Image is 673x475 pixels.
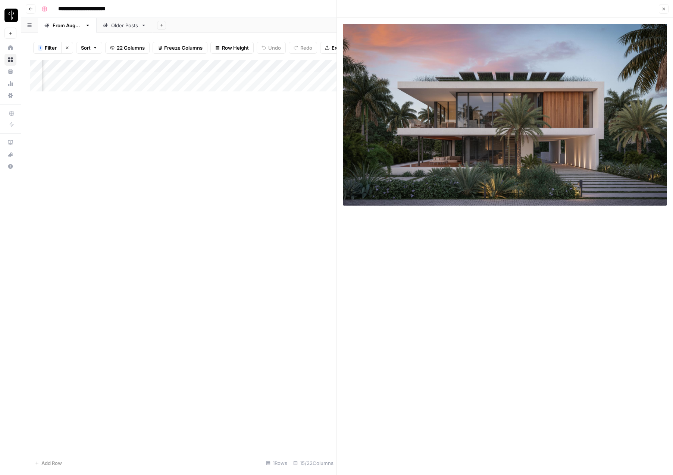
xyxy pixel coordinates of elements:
span: Row Height [222,44,249,51]
span: Redo [300,44,312,51]
div: From [DATE] [53,22,82,29]
a: Your Data [4,66,16,78]
button: Workspace: LP Production Workloads [4,6,16,25]
button: Redo [289,42,317,54]
button: Add Row [30,457,66,469]
span: Sort [81,44,91,51]
button: 1Filter [33,42,61,54]
a: AirOps Academy [4,137,16,149]
a: Settings [4,90,16,101]
span: 1 [39,45,41,51]
a: Home [4,42,16,54]
div: 1 [38,45,43,51]
div: Older Posts [111,22,138,29]
button: Export CSV [320,42,363,54]
span: 22 Columns [117,44,145,51]
div: 1 Rows [263,457,290,469]
a: Older Posts [97,18,153,33]
div: What's new? [5,149,16,160]
span: Undo [268,44,281,51]
a: From [DATE] [38,18,97,33]
button: Undo [257,42,286,54]
button: Row Height [210,42,254,54]
span: Freeze Columns [164,44,203,51]
span: Export CSV [332,44,358,51]
button: Sort [76,42,102,54]
div: 15/22 Columns [290,457,336,469]
a: Browse [4,54,16,66]
button: Help + Support [4,160,16,172]
button: Freeze Columns [153,42,207,54]
button: What's new? [4,149,16,160]
span: Filter [45,44,57,51]
a: Usage [4,78,16,90]
button: 22 Columns [105,42,150,54]
img: Row/Cell [343,24,667,206]
span: Add Row [41,459,62,467]
img: LP Production Workloads Logo [4,9,18,22]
